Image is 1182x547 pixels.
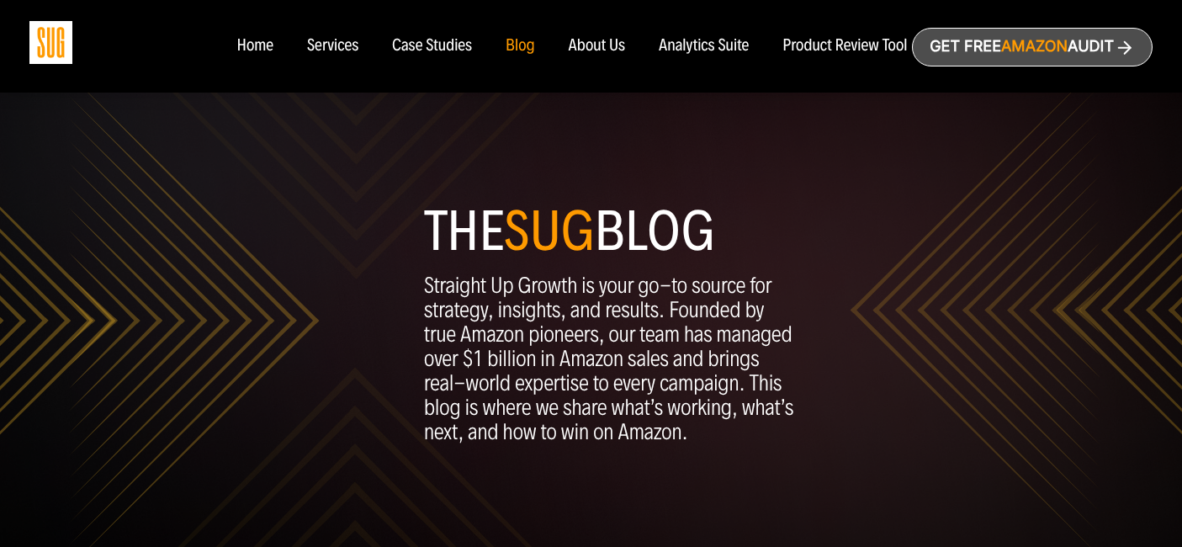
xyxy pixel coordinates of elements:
a: Services [307,37,358,56]
a: Product Review Tool [782,37,907,56]
span: SUG [504,198,594,265]
a: Blog [506,37,535,56]
a: About Us [569,37,626,56]
a: Home [236,37,273,56]
img: Sug [29,21,72,64]
a: Analytics Suite [659,37,749,56]
p: Straight Up Growth is your go-to source for strategy, insights, and results. Founded by true Amaz... [424,273,798,444]
a: Case Studies [392,37,472,56]
a: Get freeAmazonAudit [912,28,1153,66]
h1: The blog [424,206,798,257]
span: Amazon [1001,38,1068,56]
